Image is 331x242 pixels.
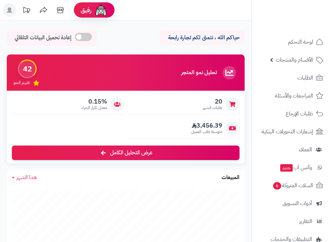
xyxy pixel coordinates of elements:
span: لوحة التحكم [288,37,313,47]
span: الطلبات [297,73,313,83]
a: هذا الشهر [12,174,37,181]
span: 0.15% [81,98,107,105]
a: السلات المتروكة6 [256,177,327,194]
span: رفيق [81,6,91,14]
a: العملاء [256,141,327,158]
a: التقارير [256,213,327,229]
span: السلات المتروكة [272,181,313,190]
span: طلبات الإرجاع [286,109,313,118]
a: طلبات الإرجاع [256,106,327,122]
span: التقارير [299,217,312,226]
h3: المبيعات [222,175,240,181]
span: جديد [280,164,293,172]
span: هذا الشهر [17,173,37,181]
span: الأقسام والمنتجات [276,55,313,65]
span: وآتس آب [280,163,312,172]
a: عرض التحليل الكامل [12,146,240,160]
span: أدوات التسويق [283,199,312,208]
img: ai-face.png [94,3,108,17]
span: العملاء [299,145,312,154]
a: وآتس آبجديد [256,159,327,176]
span: إشعارات التحويلات البنكية [262,127,313,136]
span: إعادة تحميل البيانات التلقائي [15,34,71,42]
a: لوحة التحكم [256,34,327,50]
span: 20 [203,98,222,105]
a: إشعارات التحويلات البنكية [256,124,327,140]
a: المراجعات والأسئلة [256,88,327,104]
p: حياكم الله ، نتمنى لكم تجارة رابحة [165,34,240,42]
a: أدوات التسويق [256,195,327,212]
span: معدل تكرار الشراء [81,105,107,111]
a: تحديثات المنصة [18,3,35,19]
span: 3,456.39 [191,122,222,129]
span: 6 [273,182,281,190]
h3: تحليل نمو المتجر [181,70,217,76]
span: عرض التحليل الكامل [110,149,152,157]
img: logo-2.png [285,18,325,32]
span: تقييم النمو [14,80,30,86]
span: طلبات الشهر [203,105,222,111]
a: الطلبات [256,70,327,86]
span: متوسط طلب العميل [191,129,222,135]
span: المراجعات والأسئلة [275,91,313,101]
